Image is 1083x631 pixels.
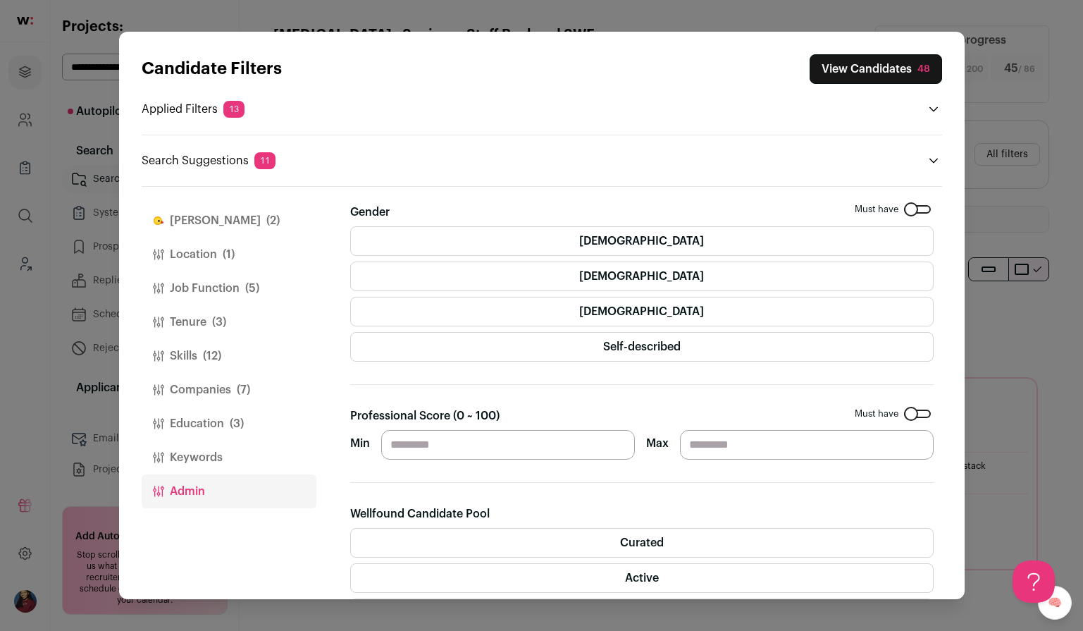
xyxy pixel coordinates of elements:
[810,54,942,84] button: Close search preferences
[350,599,934,628] label: Passive
[142,204,316,238] button: [PERSON_NAME](2)
[245,280,259,297] span: (5)
[142,339,316,373] button: Skills(12)
[223,101,245,118] span: 13
[1038,586,1072,620] a: 🧠
[646,435,669,452] label: Max
[266,212,280,229] span: (2)
[223,246,235,263] span: (1)
[350,563,934,593] label: Active
[254,152,276,169] span: 11
[212,314,226,331] span: (3)
[1013,560,1055,603] iframe: Help Scout Beacon - Open
[855,204,898,215] span: Must have
[203,348,221,364] span: (12)
[350,506,490,522] label: Wellfound Candidate Pool
[230,415,244,432] span: (3)
[350,332,934,362] label: Self-described
[142,373,316,407] button: Companies(7)
[350,408,500,424] label: Professional Score (0 ~ 100)
[142,474,316,508] button: Admin
[855,408,898,419] span: Must have
[350,226,934,256] label: [DEMOGRAPHIC_DATA]
[142,441,316,474] button: Keywords
[142,101,245,118] p: Applied Filters
[142,152,276,169] p: Search Suggestions
[350,262,934,291] label: [DEMOGRAPHIC_DATA]
[142,407,316,441] button: Education(3)
[237,381,250,398] span: (7)
[142,271,316,305] button: Job Function(5)
[142,61,282,78] strong: Candidate Filters
[917,62,930,76] div: 48
[350,528,934,558] label: Curated
[142,238,316,271] button: Location(1)
[350,297,934,326] label: [DEMOGRAPHIC_DATA]
[350,204,390,221] label: Gender
[925,101,942,118] button: Open applied filters
[350,435,370,452] label: Min
[142,305,316,339] button: Tenure(3)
